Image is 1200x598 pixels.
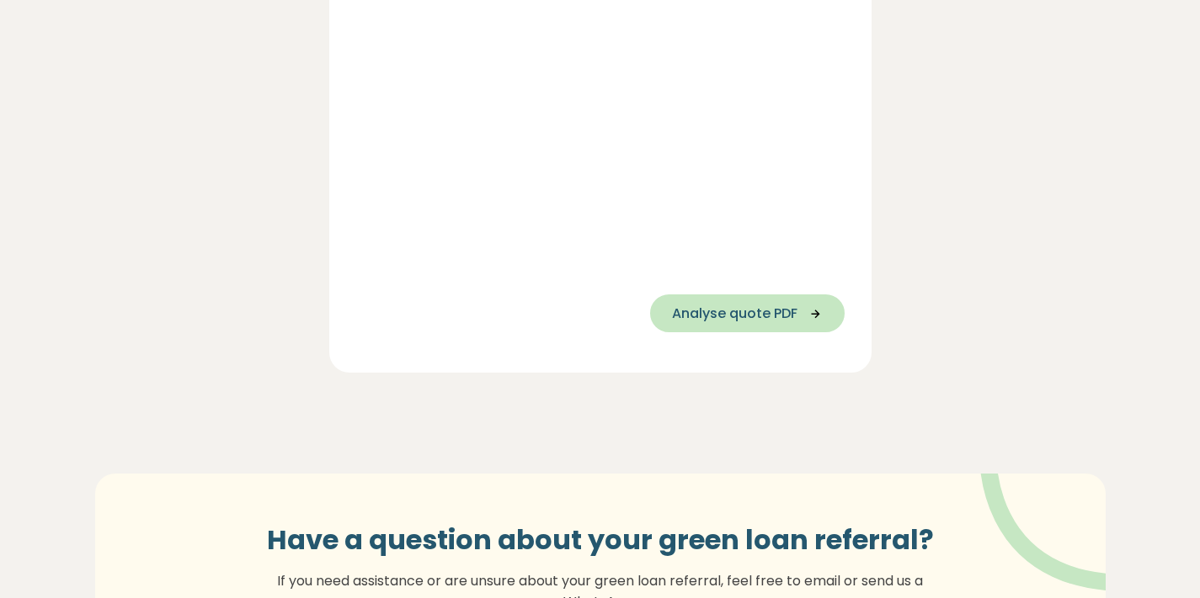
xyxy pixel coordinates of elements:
img: vector [936,427,1156,591]
h3: Have a question about your green loan referral? [255,524,946,556]
span: Analyse quote PDF [672,304,797,324]
button: Analyse quote PDF [650,294,845,332]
